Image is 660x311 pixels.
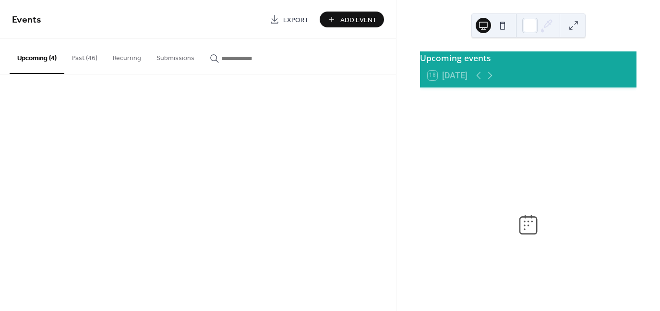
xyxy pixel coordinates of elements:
[149,39,202,73] button: Submissions
[64,39,105,73] button: Past (46)
[263,12,316,27] a: Export
[12,11,41,29] span: Events
[420,51,636,64] div: Upcoming events
[10,39,64,74] button: Upcoming (4)
[340,15,377,25] span: Add Event
[283,15,309,25] span: Export
[320,12,384,27] button: Add Event
[105,39,149,73] button: Recurring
